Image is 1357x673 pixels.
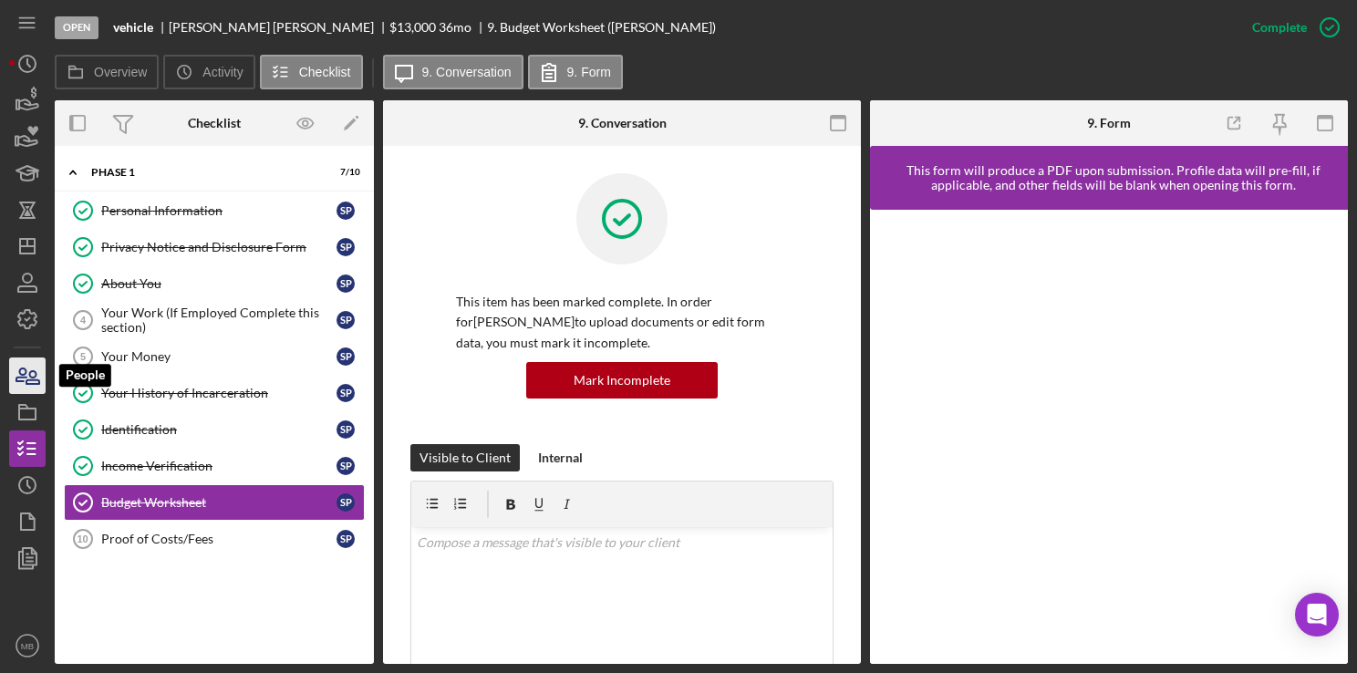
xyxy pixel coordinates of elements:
button: Mark Incomplete [526,362,718,399]
a: Your History of Incarcerationsp [64,375,365,411]
div: s p [337,457,355,475]
div: s p [337,238,355,256]
a: 10Proof of Costs/Feessp [64,521,365,557]
label: Activity [202,65,243,79]
button: 9. Conversation [383,55,523,89]
div: Internal [538,444,583,471]
div: Open Intercom Messenger [1295,593,1339,637]
button: Internal [529,444,592,471]
div: [PERSON_NAME] [PERSON_NAME] [169,20,389,35]
div: 9. Budget Worksheet ([PERSON_NAME]) [487,20,716,35]
button: Complete [1234,9,1348,46]
div: Open [55,16,98,39]
button: Checklist [260,55,363,89]
div: Proof of Costs/Fees [101,532,337,546]
button: Overview [55,55,159,89]
button: 9. Form [528,55,623,89]
label: Overview [94,65,147,79]
div: Income Verification [101,459,337,473]
label: 9. Conversation [422,65,512,79]
div: s p [337,347,355,366]
div: 9. Conversation [578,116,667,130]
a: Privacy Notice and Disclosure Formsp [64,229,365,265]
div: Complete [1252,9,1307,46]
div: s p [337,202,355,220]
div: This form will produce a PDF upon submission. Profile data will pre-fill, if applicable, and othe... [879,163,1348,192]
label: 9. Form [567,65,611,79]
button: Visible to Client [410,444,520,471]
div: About You [101,276,337,291]
div: s p [337,420,355,439]
a: 4Your Work (If Employed Complete this section)sp [64,302,365,338]
tspan: 10 [77,533,88,544]
a: About Yousp [64,265,365,302]
div: s p [337,493,355,512]
b: vehicle [113,20,153,35]
div: Mark Incomplete [574,362,670,399]
tspan: 5 [80,351,86,362]
div: 7 / 10 [327,167,360,178]
div: Your Work (If Employed Complete this section) [101,305,337,335]
p: This item has been marked complete. In order for [PERSON_NAME] to upload documents or edit form d... [456,292,788,353]
a: Budget Worksheetsp [64,484,365,521]
div: Visible to Client [420,444,511,471]
iframe: Lenderfit form [888,228,1331,646]
div: Budget Worksheet [101,495,337,510]
button: Activity [163,55,254,89]
a: Personal Informationsp [64,192,365,229]
span: $13,000 [389,19,436,35]
div: Checklist [188,116,241,130]
div: Phase 1 [91,167,315,178]
div: 36 mo [439,20,471,35]
div: Privacy Notice and Disclosure Form [101,240,337,254]
div: s p [337,311,355,329]
div: 9. Form [1087,116,1131,130]
tspan: 4 [80,315,87,326]
div: Identification [101,422,337,437]
a: 5Your Moneysp [64,338,365,375]
label: Checklist [299,65,351,79]
a: Identificationsp [64,411,365,448]
div: s p [337,274,355,293]
div: s p [337,530,355,548]
div: Personal Information [101,203,337,218]
text: MB [21,641,34,651]
button: MB [9,627,46,664]
div: Your Money [101,349,337,364]
div: s p [337,384,355,402]
div: Your History of Incarceration [101,386,337,400]
a: Income Verificationsp [64,448,365,484]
